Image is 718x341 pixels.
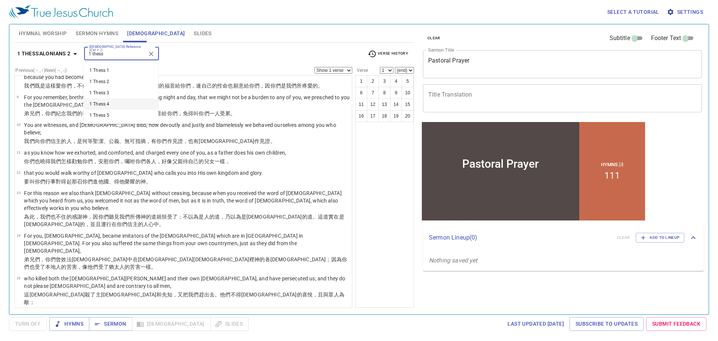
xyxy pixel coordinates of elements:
[390,98,402,110] button: 14
[355,110,367,122] button: 16
[423,34,445,43] button: clear
[95,319,126,329] span: Sermon
[125,264,156,270] wg2453: 的苦害一樣
[429,233,611,242] p: Sermon Lineup ( 0 )
[215,158,230,164] wg1438: 一樣
[135,158,231,164] wg3140: 你們
[24,256,347,270] wg5210: 曾效法
[202,83,323,89] wg235: 自己的
[24,137,350,145] p: 我們向
[93,179,151,185] wg5209: 進
[82,110,236,116] wg2257: 辛苦
[183,138,276,144] wg3144: ，也
[17,49,71,58] b: 1 Thessalonians 2
[24,121,350,136] p: You are witnesses, and [DEMOGRAPHIC_DATA] also, how devoutly and justly and blamelessly we behave...
[636,233,684,243] button: Add to Lineup
[576,319,638,329] span: Subscribe to Updates
[24,292,344,305] wg4396: ，又
[286,83,323,89] wg1096: 我們
[178,110,236,116] wg5209: ，免得
[504,317,567,331] a: Last updated [DATE]
[254,138,276,144] wg2316: 作見證。
[24,256,347,270] wg80: ，你們
[72,158,231,164] wg5613: 勸勉
[146,110,236,116] wg2316: 的福音
[24,292,344,305] wg2532: 把我們
[19,29,67,38] span: Hymnal Worship
[194,29,211,38] span: Slides
[15,68,67,73] label: Previous (←, ↑) Next (→, ↓)
[98,83,323,89] wg2106: 將[DEMOGRAPHIC_DATA]
[24,110,350,117] p: 弟兄們
[109,158,231,164] wg3888: 你們，囑咐
[390,87,402,99] button: 9
[24,256,347,270] wg2449: 中
[146,49,156,59] button: Clear
[40,264,156,270] wg3958: 了
[24,214,344,227] wg5124: ，我們
[183,158,230,164] wg3962: 待自己的
[167,138,276,144] wg5210: 作見證
[297,83,323,89] wg2254: 所疼愛的
[135,179,151,185] wg1391: 的神
[428,57,697,71] textarea: Pastoral Prayer
[130,110,236,116] wg2038: ，傳
[220,110,236,116] wg5100: 受累
[45,83,323,89] wg3779: 這樣愛
[88,264,156,270] wg2532: 他們受
[24,292,344,305] wg2424: 和
[109,264,156,270] wg5259: 猶太人
[16,276,21,280] span: 15
[30,264,157,270] wg5210: 也
[104,264,157,270] wg846: 了
[151,264,156,270] wg2531: 。
[24,256,350,271] p: 弟兄們
[156,158,230,164] wg1520: ，好像
[507,319,564,329] span: Last updated [DATE]
[77,264,156,270] wg5024: ，像
[16,95,18,99] span: 9
[402,110,414,122] button: 20
[355,98,367,110] button: 11
[24,213,350,228] p: 為此
[378,87,390,99] button: 8
[367,75,379,87] button: 2
[651,34,681,43] span: Footer Text
[24,214,344,227] wg2249: 也
[88,83,323,89] wg3440: 願意
[80,221,164,227] wg2316: 的，並且
[50,158,230,164] wg1492: 我們怎樣
[378,98,390,110] button: 13
[35,264,157,270] wg2532: 受
[104,179,151,185] wg1438: 國
[76,29,118,38] span: Sermon Hymns
[204,158,231,164] wg1438: 兒女
[355,87,367,99] button: 6
[82,179,151,185] wg2564: 你們
[423,225,704,250] div: Sermon Lineup(0)clearAdd to Lineup
[668,7,703,17] span: Settings
[24,291,350,306] p: 這[DEMOGRAPHIC_DATA]殺了
[24,256,347,270] wg5607: [DEMOGRAPHIC_DATA]
[209,110,236,116] wg5216: 一人
[24,169,263,177] p: that you would walk worthy of [DEMOGRAPHIC_DATA] who calls you into His own kingdom and glory.
[665,5,706,19] button: Settings
[233,83,323,89] wg2532: 願意給你們，因
[24,214,344,227] wg2316: ，因
[367,87,379,99] button: 7
[24,149,286,156] p: as you know how we exhorted, and comforted, and charged every one of you, as a father does his ow...
[367,98,379,110] button: 12
[119,110,236,116] wg3571: 做工
[570,317,644,331] a: Subscribe to Updates
[14,47,83,61] button: 1 Thessalonians 2
[610,34,630,43] span: Subtitle
[367,110,379,122] button: 17
[193,110,236,116] wg3361: 叫你們
[318,83,323,89] wg27: 。
[24,232,350,255] p: For you, [DEMOGRAPHIC_DATA], became imitators of the [DEMOGRAPHIC_DATA] which are in [GEOGRAPHIC_...
[83,76,158,87] li: 1 Thess 2
[24,256,347,270] wg3588: 在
